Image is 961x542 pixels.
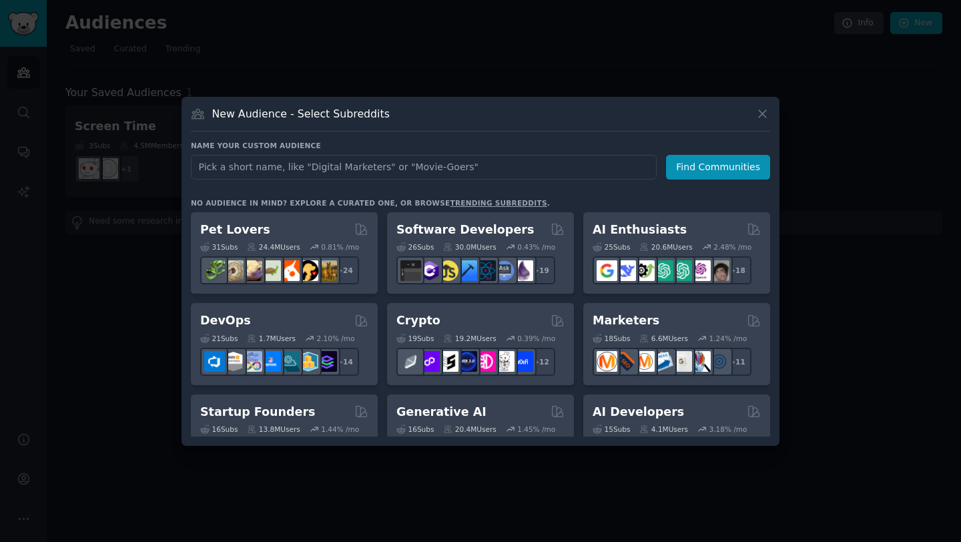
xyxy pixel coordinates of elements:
[200,425,238,434] div: 16 Sub s
[396,404,487,421] h2: Generative AI
[593,334,630,343] div: 18 Sub s
[419,260,440,281] img: csharp
[396,334,434,343] div: 19 Sub s
[443,334,496,343] div: 19.2M Users
[517,425,555,434] div: 1.45 % /mo
[475,351,496,372] img: defiblockchain
[242,260,262,281] img: leopardgeckos
[200,222,270,238] h2: Pet Lovers
[260,351,281,372] img: DevOpsLinks
[400,351,421,372] img: ethfinance
[639,425,688,434] div: 4.1M Users
[191,141,770,150] h3: Name your custom audience
[456,351,477,372] img: web3
[204,351,225,372] img: azuredevops
[419,351,440,372] img: 0xPolygon
[212,107,390,121] h3: New Audience - Select Subreddits
[666,155,770,180] button: Find Communities
[331,256,359,284] div: + 24
[527,348,555,376] div: + 12
[396,312,440,329] h2: Crypto
[204,260,225,281] img: herpetology
[513,260,533,281] img: elixir
[331,348,359,376] div: + 14
[247,425,300,434] div: 13.8M Users
[615,260,636,281] img: DeepSeek
[653,351,673,372] img: Emailmarketing
[671,351,692,372] img: googleads
[298,260,318,281] img: PetAdvice
[191,155,657,180] input: Pick a short name, like "Digital Marketers" or "Movie-Goers"
[223,351,244,372] img: AWS_Certified_Experts
[223,260,244,281] img: ballpython
[200,334,238,343] div: 21 Sub s
[597,351,617,372] img: content_marketing
[321,425,359,434] div: 1.44 % /mo
[450,199,547,207] a: trending subreddits
[593,242,630,252] div: 25 Sub s
[443,425,496,434] div: 20.4M Users
[527,256,555,284] div: + 19
[709,351,729,372] img: OnlineMarketing
[200,404,315,421] h2: Startup Founders
[279,351,300,372] img: platformengineering
[517,334,555,343] div: 0.39 % /mo
[443,242,496,252] div: 30.0M Users
[671,260,692,281] img: chatgpt_prompts_
[494,260,515,281] img: AskComputerScience
[247,334,296,343] div: 1.7M Users
[634,351,655,372] img: AskMarketing
[475,260,496,281] img: reactnative
[247,242,300,252] div: 24.4M Users
[191,198,550,208] div: No audience in mind? Explore a curated one, or browse .
[438,351,458,372] img: ethstaker
[298,351,318,372] img: aws_cdk
[709,260,729,281] img: ArtificalIntelligence
[517,242,555,252] div: 0.43 % /mo
[494,351,515,372] img: CryptoNews
[597,260,617,281] img: GoogleGeminiAI
[242,351,262,372] img: Docker_DevOps
[321,242,359,252] div: 0.81 % /mo
[593,312,659,329] h2: Marketers
[723,348,751,376] div: + 11
[400,260,421,281] img: software
[456,260,477,281] img: iOSProgramming
[279,260,300,281] img: cockatiel
[396,242,434,252] div: 26 Sub s
[593,404,684,421] h2: AI Developers
[396,425,434,434] div: 16 Sub s
[200,312,251,329] h2: DevOps
[653,260,673,281] img: chatgpt_promptDesign
[593,222,687,238] h2: AI Enthusiasts
[316,351,337,372] img: PlatformEngineers
[634,260,655,281] img: AItoolsCatalog
[438,260,458,281] img: learnjavascript
[713,242,751,252] div: 2.48 % /mo
[639,334,688,343] div: 6.6M Users
[317,334,355,343] div: 2.10 % /mo
[396,222,534,238] h2: Software Developers
[316,260,337,281] img: dogbreed
[723,256,751,284] div: + 18
[639,242,692,252] div: 20.6M Users
[260,260,281,281] img: turtle
[709,425,747,434] div: 3.18 % /mo
[709,334,747,343] div: 1.24 % /mo
[690,351,711,372] img: MarketingResearch
[200,242,238,252] div: 31 Sub s
[615,351,636,372] img: bigseo
[690,260,711,281] img: OpenAIDev
[513,351,533,372] img: defi_
[593,425,630,434] div: 15 Sub s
